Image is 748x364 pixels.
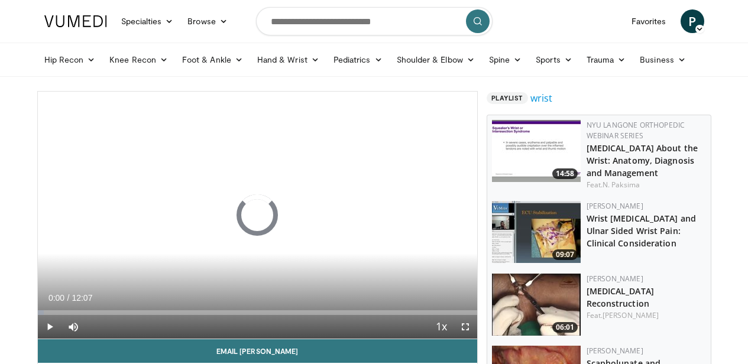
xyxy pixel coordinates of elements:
[175,48,250,71] a: Foot & Ankle
[552,249,578,260] span: 09:07
[38,310,477,315] div: Progress Bar
[492,120,581,182] img: c4c1d092-43b2-48fe-8bcc-45cd10becbba.150x105_q85_crop-smart_upscale.jpg
[180,9,235,33] a: Browse
[72,293,92,303] span: 12:07
[37,48,103,71] a: Hip Recon
[587,180,706,190] div: Feat.
[530,91,552,105] a: wrist
[624,9,673,33] a: Favorites
[492,120,581,182] a: 14:58
[587,201,643,211] a: [PERSON_NAME]
[681,9,704,33] a: P
[552,322,578,333] span: 06:01
[44,15,107,27] img: VuMedi Logo
[250,48,326,71] a: Hand & Wrist
[38,92,477,339] video-js: Video Player
[256,7,493,35] input: Search topics, interventions
[492,274,581,336] img: cb4205e3-c35a-46cb-befd-268a6fda9bca.150x105_q85_crop-smart_upscale.jpg
[430,315,454,339] button: Playback Rate
[454,315,477,339] button: Fullscreen
[390,48,482,71] a: Shoulder & Elbow
[61,315,85,339] button: Mute
[38,315,61,339] button: Play
[633,48,693,71] a: Business
[487,92,528,104] span: Playlist
[587,346,643,356] a: [PERSON_NAME]
[114,9,181,33] a: Specialties
[587,142,698,178] a: [MEDICAL_DATA] About the Wrist: Anatomy, Diagnosis and Management
[492,201,581,263] a: 09:07
[603,180,640,190] a: N. Paksima
[492,201,581,263] img: 32c611a1-9e18-460a-9704-3f93f6332ea1.150x105_q85_crop-smart_upscale.jpg
[529,48,579,71] a: Sports
[579,48,633,71] a: Trauma
[587,120,685,141] a: NYU Langone Orthopedic Webinar Series
[603,310,659,320] a: [PERSON_NAME]
[587,310,706,321] div: Feat.
[482,48,529,71] a: Spine
[492,274,581,336] a: 06:01
[67,293,70,303] span: /
[326,48,390,71] a: Pediatrics
[102,48,175,71] a: Knee Recon
[48,293,64,303] span: 0:00
[38,339,477,363] a: Email [PERSON_NAME]
[587,285,654,309] a: [MEDICAL_DATA] Reconstruction
[587,213,696,249] a: Wrist [MEDICAL_DATA] and Ulnar Sided Wrist Pain: Clinical Consideration
[552,168,578,179] span: 14:58
[587,274,643,284] a: [PERSON_NAME]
